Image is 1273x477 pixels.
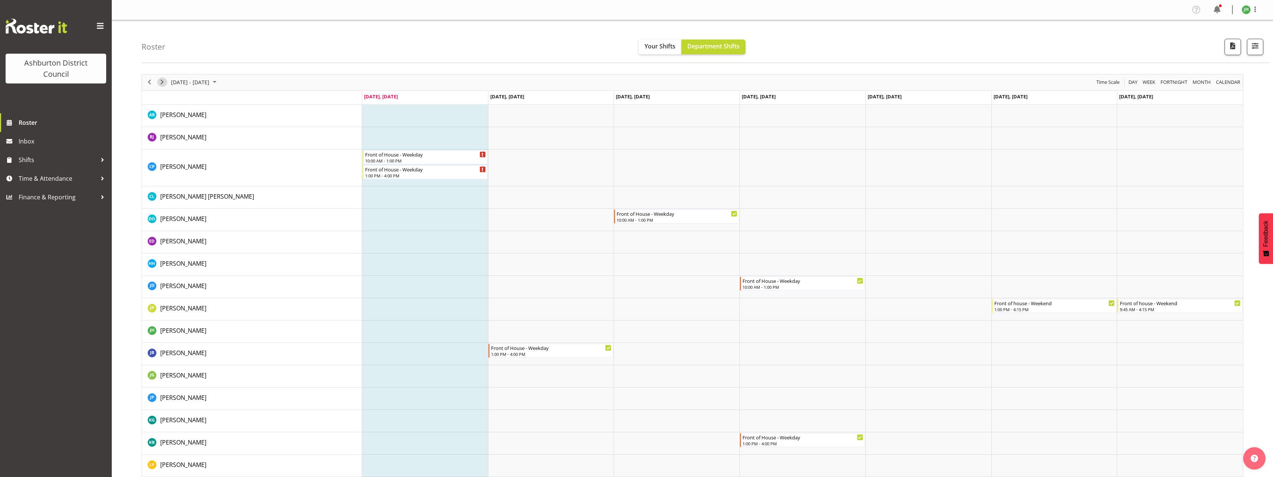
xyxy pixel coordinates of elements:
div: Front of House - Weekday [365,165,486,173]
span: [DATE], [DATE] [364,93,398,100]
div: 1:00 PM - 4:00 PM [742,440,863,446]
button: Download a PDF of the roster according to the set date range. [1225,39,1241,55]
button: Timeline Day [1127,78,1139,87]
a: [PERSON_NAME] [160,326,206,335]
span: Month [1192,78,1212,87]
div: 1:00 PM - 4:00 PM [365,173,486,179]
span: [PERSON_NAME] [160,438,206,446]
span: Finance & Reporting [19,192,97,203]
span: [PERSON_NAME] [160,111,206,119]
span: [DATE], [DATE] [1119,93,1153,100]
span: Your Shifts [645,42,675,50]
a: [PERSON_NAME] [160,214,206,223]
div: Jacqueline Paterson"s event - Front of house - Weekend Begin From Sunday, August 17, 2025 at 9:45... [1117,299,1242,313]
button: Department Shifts [681,40,745,54]
div: 1:00 PM - 4:00 PM [491,351,612,357]
span: [DATE], [DATE] [616,93,650,100]
span: [PERSON_NAME] [160,215,206,223]
button: Filter Shifts [1247,39,1263,55]
a: [PERSON_NAME] [160,416,206,424]
td: Andrew Rankin resource [142,105,362,127]
a: [PERSON_NAME] [160,259,206,268]
a: [PERSON_NAME] [160,304,206,313]
td: Jean Butt resource [142,343,362,365]
div: Front of House - Weekday [742,433,863,441]
h4: Roster [142,42,165,51]
button: Previous [145,78,155,87]
td: Esther Deans resource [142,231,362,253]
a: [PERSON_NAME] [160,371,206,380]
span: [DATE], [DATE] [994,93,1027,100]
a: [PERSON_NAME] [160,162,206,171]
div: Front of House - Weekday [742,277,863,284]
div: 1:00 PM - 4:15 PM [994,306,1115,312]
span: Inbox [19,136,108,147]
button: Month [1215,78,1242,87]
button: Your Shifts [639,40,681,54]
span: Time & Attendance [19,173,97,184]
td: Jenny Partington resource [142,388,362,410]
div: 10:00 AM - 1:00 PM [365,158,486,164]
span: [PERSON_NAME] [160,416,206,424]
button: Next [157,78,167,87]
button: Feedback - Show survey [1259,213,1273,264]
span: [PERSON_NAME] [160,259,206,268]
button: Timeline Month [1191,78,1212,87]
span: Week [1142,78,1156,87]
img: help-xxl-2.png [1251,455,1258,462]
div: 10:00 AM - 1:00 PM [742,284,863,290]
td: Jackie Driver resource [142,276,362,298]
button: Timeline Week [1141,78,1157,87]
td: Barbara Jaine resource [142,127,362,149]
span: [DATE] - [DATE] [170,78,210,87]
img: Rosterit website logo [6,19,67,34]
a: [PERSON_NAME] [160,133,206,142]
td: Kay Begg resource [142,432,362,455]
td: Denise O'Halloran resource [142,209,362,231]
div: Front of House - Weekday [617,210,737,217]
span: Time Scale [1096,78,1120,87]
a: [PERSON_NAME] [160,348,206,357]
td: Jenny Gill resource [142,365,362,388]
div: Jackie Driver"s event - Front of House - Weekday Begin From Thursday, August 14, 2025 at 10:00:00... [740,277,865,291]
div: Kay Begg"s event - Front of House - Weekday Begin From Thursday, August 14, 2025 at 1:00:00 PM GM... [740,433,865,447]
button: Fortnight [1159,78,1189,87]
span: Day [1128,78,1138,87]
a: [PERSON_NAME] [160,281,206,290]
span: Roster [19,117,108,128]
span: [PERSON_NAME] [160,349,206,357]
div: Charin Phumcharoen"s event - Front of House - Weekday Begin From Monday, August 11, 2025 at 1:00:... [362,165,488,179]
td: Jacqueline Paterson resource [142,298,362,320]
button: Time Scale [1095,78,1121,87]
a: [PERSON_NAME] [160,438,206,447]
span: [DATE], [DATE] [490,93,524,100]
td: Hannah Herbert-Olsen resource [142,253,362,276]
a: [PERSON_NAME] [160,237,206,246]
a: [PERSON_NAME] [160,110,206,119]
span: [DATE], [DATE] [742,93,776,100]
div: Charin Phumcharoen"s event - Front of House - Weekday Begin From Monday, August 11, 2025 at 10:00... [362,150,488,164]
span: Department Shifts [687,42,740,50]
div: Denise O'Halloran"s event - Front of House - Weekday Begin From Wednesday, August 13, 2025 at 10:... [614,209,739,224]
div: Front of house - Weekend [1120,299,1241,307]
div: Front of House - Weekday [365,151,486,158]
span: [PERSON_NAME] [PERSON_NAME] [160,192,254,200]
div: previous period [143,75,156,90]
a: [PERSON_NAME] [160,460,206,469]
div: Jean Butt"s event - Front of House - Weekday Begin From Tuesday, August 12, 2025 at 1:00:00 PM GM... [488,344,614,358]
div: 10:00 AM - 1:00 PM [617,217,737,223]
div: 9:45 AM - 4:15 PM [1120,306,1241,312]
div: August 11 - 17, 2025 [168,75,221,90]
a: [PERSON_NAME] [160,393,206,402]
span: [PERSON_NAME] [160,282,206,290]
img: james-hope11026.jpg [1242,5,1251,14]
div: Ashburton District Council [13,57,99,80]
span: Feedback [1263,221,1269,247]
div: Front of house - Weekend [994,299,1115,307]
span: Fortnight [1160,78,1188,87]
